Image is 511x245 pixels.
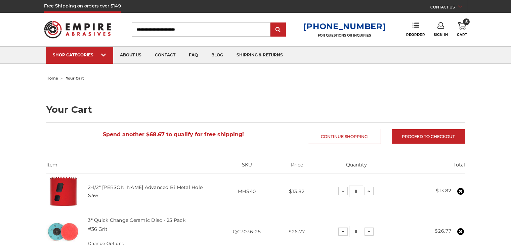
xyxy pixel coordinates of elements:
[457,22,467,37] a: 5 Cart
[46,76,58,81] a: home
[66,76,84,81] span: your cart
[430,3,467,13] a: CONTACT US
[88,226,108,233] dd: #36 Grit
[238,188,256,194] span: MHS40
[46,175,80,208] img: 2-1/2" Morse Advanced Bi Metal Hole Saw
[392,129,465,144] a: Proceed to checkout
[44,16,111,43] img: Empire Abrasives
[406,22,425,37] a: Reorder
[308,129,381,144] a: Continue Shopping
[435,228,451,234] strong: $26.77
[434,33,448,37] span: Sign In
[436,188,451,194] strong: $13.82
[53,52,107,57] div: SHOP CATEGORIES
[289,229,305,235] span: $26.77
[205,47,230,64] a: blog
[215,161,278,174] th: SKU
[46,161,216,174] th: Item
[113,47,148,64] a: about us
[349,186,363,197] input: 2-1/2" Morse Advanced Bi Metal Hole Saw Quantity:
[182,47,205,64] a: faq
[278,161,315,174] th: Price
[88,217,185,223] a: 3" Quick Change Ceramic Disc - 25 Pack
[463,18,470,25] span: 5
[406,33,425,37] span: Reorder
[349,226,363,237] input: 3" Quick Change Ceramic Disc - 25 Pack Quantity:
[233,229,261,235] span: QC3036-25
[103,131,244,138] span: Spend another $68.67 to qualify for free shipping!
[148,47,182,64] a: contact
[230,47,290,64] a: shipping & returns
[88,184,203,198] a: 2-1/2" [PERSON_NAME] Advanced Bi Metal Hole Saw
[397,161,465,174] th: Total
[303,33,386,38] p: FOR QUESTIONS OR INQUIRIES
[315,161,398,174] th: Quantity
[271,23,285,37] input: Submit
[289,188,304,194] span: $13.82
[46,105,465,114] h1: Your Cart
[303,21,386,31] a: [PHONE_NUMBER]
[457,33,467,37] span: Cart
